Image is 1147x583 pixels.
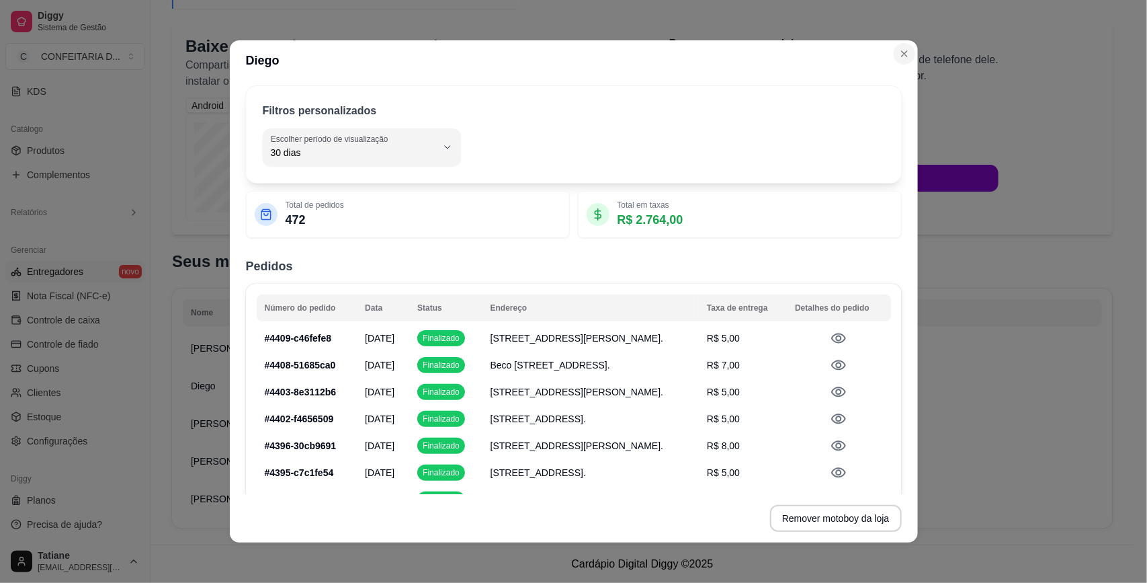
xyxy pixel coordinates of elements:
[707,414,740,424] span: R$ 5,00
[365,385,401,399] p: [DATE]
[265,439,349,453] p: # 4396-30cb9691
[770,505,902,532] button: Remover motoboy da loja
[420,333,462,344] span: Finalizado
[365,493,401,506] p: [DATE]
[707,467,740,478] span: R$ 5,00
[491,414,586,424] span: [STREET_ADDRESS].
[365,466,401,479] p: [DATE]
[699,295,787,321] th: Taxa de entrega
[230,40,918,81] header: Diego
[409,295,482,321] th: Status
[420,414,462,424] span: Finalizado
[365,332,401,345] p: [DATE]
[491,467,586,478] span: [STREET_ADDRESS].
[707,440,740,451] span: R$ 8,00
[286,210,344,229] p: 472
[263,103,377,119] p: Filtros personalizados
[618,210,683,229] p: R$ 2.764,00
[265,358,349,372] p: # 4408-51685ca0
[707,333,740,344] span: R$ 5,00
[482,295,699,321] th: Endereço
[618,200,683,210] p: Total em taxas
[365,358,401,372] p: [DATE]
[707,387,740,397] span: R$ 5,00
[263,128,461,166] button: Escolher período de visualização30 dias
[265,493,349,506] p: # 4392-0970184b
[265,332,349,345] p: # 4409-c46fefe8
[357,295,409,321] th: Data
[420,387,462,397] span: Finalizado
[286,200,344,210] p: Total de pedidos
[420,440,462,451] span: Finalizado
[420,467,462,478] span: Finalizado
[894,43,915,65] button: Close
[707,360,740,371] span: R$ 7,00
[787,295,890,321] th: Detalhes do pedido
[271,133,392,145] label: Escolher período de visualização
[265,385,349,399] p: # 4403-8e3112b6
[420,360,462,371] span: Finalizado
[257,295,357,321] th: Número do pedido
[265,466,349,479] p: # 4395-c7c1fe54
[265,412,349,426] p: # 4402-f4656509
[365,439,401,453] p: [DATE]
[491,387,664,397] span: [STREET_ADDRESS][PERSON_NAME].
[491,360,610,371] span: Beco [STREET_ADDRESS].
[246,257,902,276] h2: Pedidos
[365,412,401,426] p: [DATE]
[271,146,437,159] span: 30 dias
[491,440,664,451] span: [STREET_ADDRESS][PERSON_NAME].
[491,333,664,344] span: [STREET_ADDRESS][PERSON_NAME].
